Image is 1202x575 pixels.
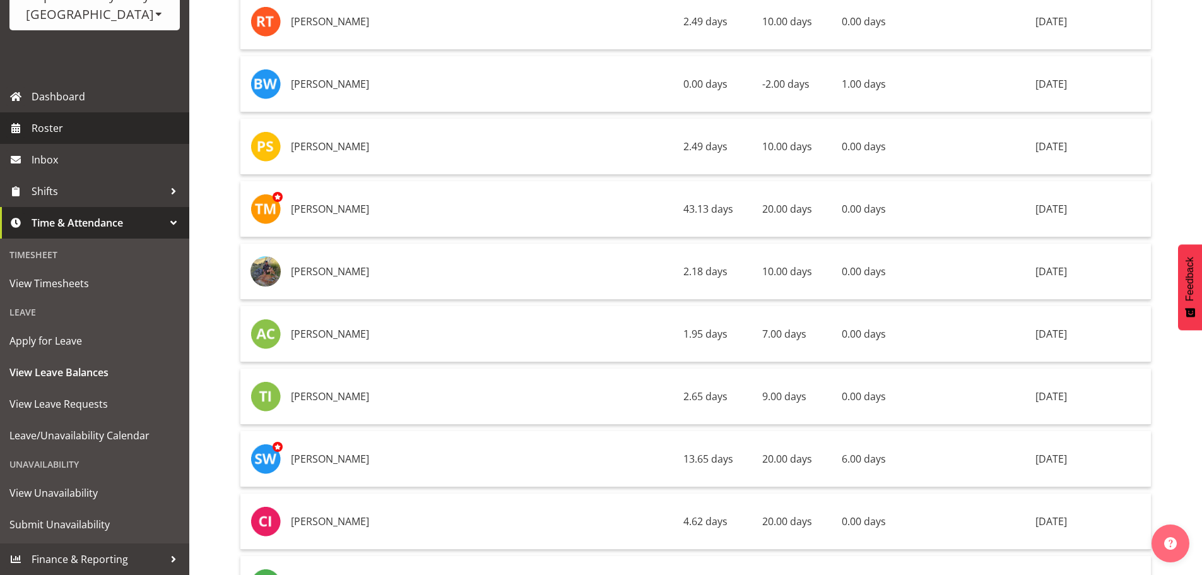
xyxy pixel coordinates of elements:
img: tim-magness10922.jpg [250,194,281,224]
div: Leave [3,299,186,325]
span: 4.62 days [683,514,728,528]
span: 20.00 days [762,452,812,466]
span: 20.00 days [762,202,812,216]
span: 1.95 days [683,327,728,341]
span: [DATE] [1035,452,1067,466]
td: [PERSON_NAME] [286,119,678,175]
a: Apply for Leave [3,325,186,357]
span: 0.00 days [842,202,886,216]
img: carl-johnstonecf0d16e90e22d2c6f702a72a0b2ae1c2.png [250,256,281,287]
span: Shifts [32,182,164,201]
img: andrew-crawford10983.jpg [250,319,281,349]
span: [DATE] [1035,15,1067,28]
img: richard-turnbull10918.jpg [250,6,281,37]
img: help-xxl-2.png [1164,537,1177,550]
td: [PERSON_NAME] [286,369,678,425]
img: tracy-inder11000.jpg [250,381,281,412]
span: [DATE] [1035,202,1067,216]
img: brittany-willis10919.jpg [250,69,281,99]
span: [DATE] [1035,327,1067,341]
span: [DATE] [1035,389,1067,403]
span: 0.00 days [842,264,886,278]
img: steve-webb8258.jpg [250,444,281,474]
td: [PERSON_NAME] [286,56,678,112]
span: 0.00 days [842,389,886,403]
span: Submit Unavailability [9,515,180,534]
span: 0.00 days [842,15,886,28]
span: 13.65 days [683,452,733,466]
span: 20.00 days [762,514,812,528]
span: 6.00 days [842,452,886,466]
span: [DATE] [1035,139,1067,153]
div: Timesheet [3,242,186,268]
span: 2.49 days [683,15,728,28]
td: [PERSON_NAME] [286,431,678,487]
span: 10.00 days [762,15,812,28]
span: Finance & Reporting [32,550,164,569]
span: 43.13 days [683,202,733,216]
span: 2.49 days [683,139,728,153]
span: 0.00 days [842,139,886,153]
a: Leave/Unavailability Calendar [3,420,186,451]
span: 0.00 days [842,327,886,341]
span: Dashboard [32,87,183,106]
img: cindy-irvine7405.jpg [250,506,281,536]
span: 10.00 days [762,139,812,153]
span: Leave/Unavailability Calendar [9,426,180,445]
a: Submit Unavailability [3,509,186,540]
span: 7.00 days [762,327,806,341]
span: Feedback [1184,257,1196,301]
button: Feedback - Show survey [1178,244,1202,330]
span: View Unavailability [9,483,180,502]
span: [DATE] [1035,264,1067,278]
span: View Timesheets [9,274,180,293]
span: -2.00 days [762,77,810,91]
span: 9.00 days [762,389,806,403]
a: View Unavailability [3,477,186,509]
span: 0.00 days [842,514,886,528]
span: 2.65 days [683,389,728,403]
span: 1.00 days [842,77,886,91]
a: View Leave Balances [3,357,186,388]
span: 2.18 days [683,264,728,278]
td: [PERSON_NAME] [286,306,678,362]
div: Unavailability [3,451,186,477]
span: Apply for Leave [9,331,180,350]
span: View Leave Requests [9,394,180,413]
td: [PERSON_NAME] [286,244,678,300]
a: View Leave Requests [3,388,186,420]
td: [PERSON_NAME] [286,181,678,237]
span: [DATE] [1035,514,1067,528]
span: 10.00 days [762,264,812,278]
span: [DATE] [1035,77,1067,91]
img: patrick-stenton10920.jpg [250,131,281,162]
span: Roster [32,119,183,138]
span: Time & Attendance [32,213,164,232]
td: [PERSON_NAME] [286,494,678,550]
a: View Timesheets [3,268,186,299]
span: View Leave Balances [9,363,180,382]
span: 0.00 days [683,77,728,91]
span: Inbox [32,150,183,169]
